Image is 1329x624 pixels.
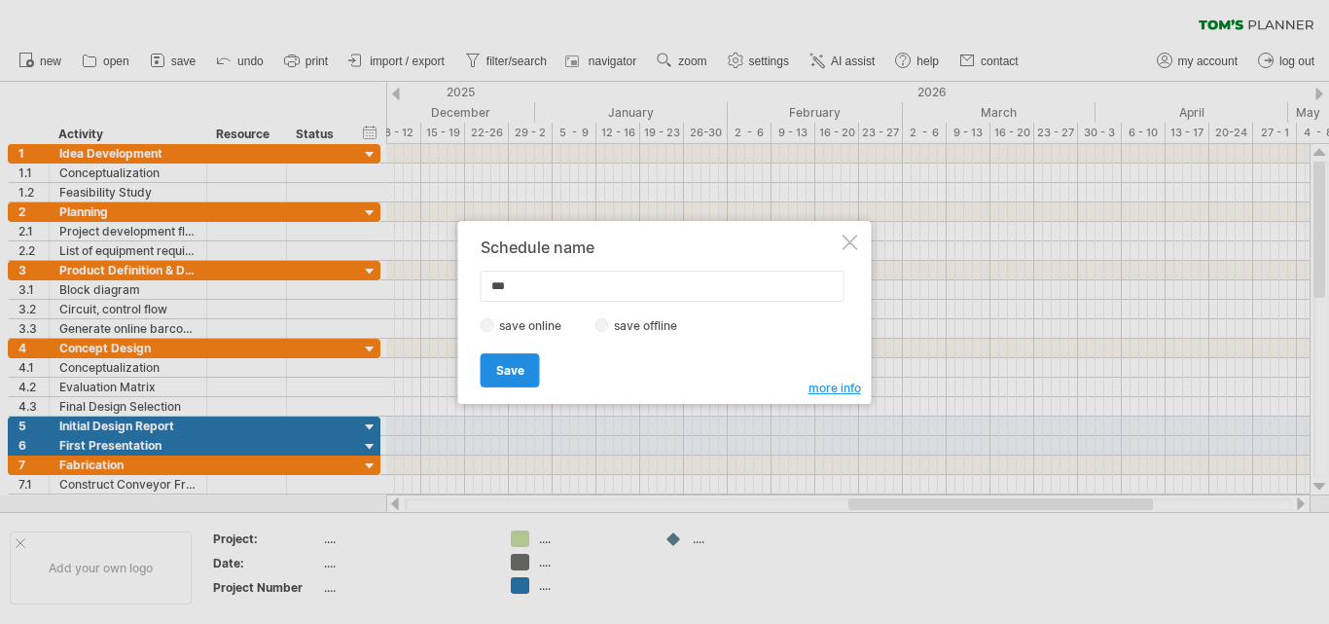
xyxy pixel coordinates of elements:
label: save online [494,318,578,333]
div: Schedule name [481,239,839,256]
a: Save [481,353,540,387]
span: more info [808,381,861,395]
label: save offline [609,318,694,333]
span: Save [496,363,524,378]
